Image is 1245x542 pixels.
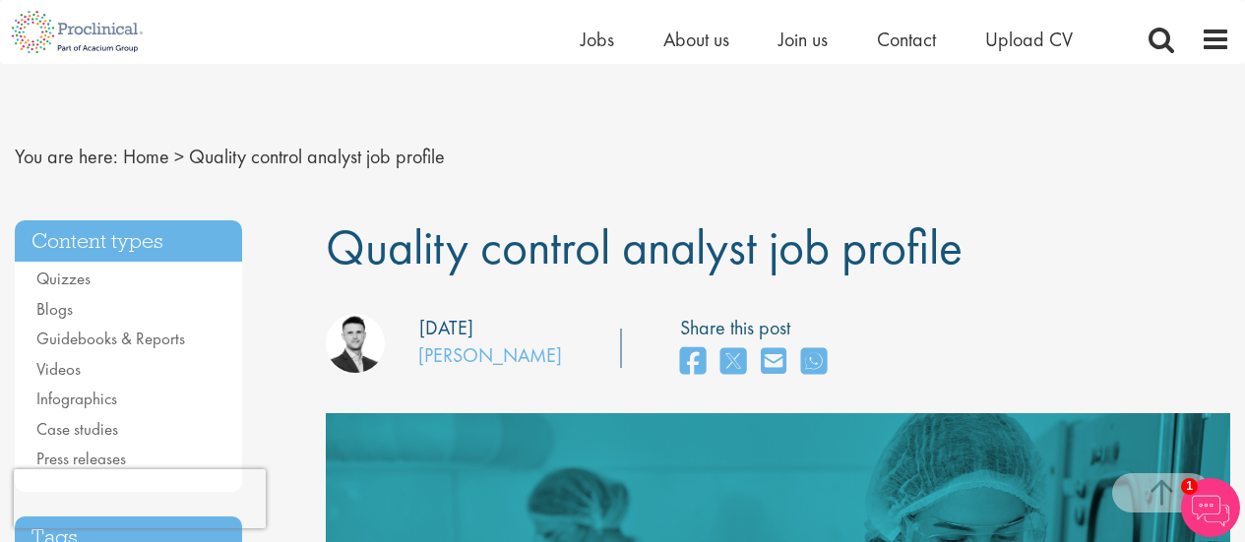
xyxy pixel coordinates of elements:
a: [PERSON_NAME] [418,342,562,368]
a: Press releases [36,448,126,469]
a: Blogs [36,298,73,320]
a: Videos [36,358,81,380]
img: Joshua Godden [326,314,385,373]
iframe: reCAPTCHA [14,469,266,528]
a: Case studies [36,418,118,440]
span: 1 [1181,478,1198,495]
a: share on facebook [680,341,706,384]
a: share on twitter [720,341,746,384]
a: Guidebooks & Reports [36,328,185,349]
a: share on whats app [801,341,827,384]
span: Quality control analyst job profile [326,215,963,278]
a: Join us [778,27,828,52]
span: Quality control analyst job profile [189,144,445,169]
a: Contact [877,27,936,52]
a: share on email [761,341,786,384]
div: [DATE] [419,314,473,342]
a: About us [663,27,729,52]
a: Jobs [581,27,614,52]
h3: Content types [15,220,242,263]
a: Upload CV [985,27,1073,52]
img: Chatbot [1181,478,1240,537]
a: Infographics [36,388,117,409]
span: > [174,144,184,169]
label: Share this post [680,314,837,342]
a: Quizzes [36,268,91,289]
a: breadcrumb link [123,144,169,169]
span: You are here: [15,144,118,169]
